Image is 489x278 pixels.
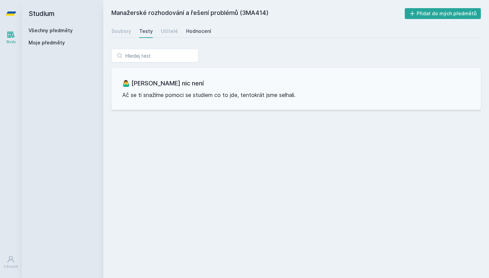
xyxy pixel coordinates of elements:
[29,39,65,46] span: Moje předměty
[122,79,470,88] h3: 🤷‍♂️ [PERSON_NAME] nic není
[111,28,131,35] div: Soubory
[186,28,211,35] div: Hodnocení
[6,39,16,44] div: Study
[122,91,470,99] p: Ač se ti snažíme pomoci se studiem co to jde, tentokrát jsme selhali.
[139,28,153,35] div: Testy
[111,8,405,19] h2: Manažerské rozhodování a řešení problémů (3MA414)
[186,24,211,38] a: Hodnocení
[405,8,481,19] button: Přidat do mých předmětů
[161,28,178,35] div: Učitelé
[111,49,198,62] input: Hledej test
[4,264,18,269] div: Uživatel
[161,24,178,38] a: Učitelé
[1,27,20,48] a: Study
[29,27,73,33] a: Všechny předměty
[1,252,20,273] a: Uživatel
[139,24,153,38] a: Testy
[111,24,131,38] a: Soubory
